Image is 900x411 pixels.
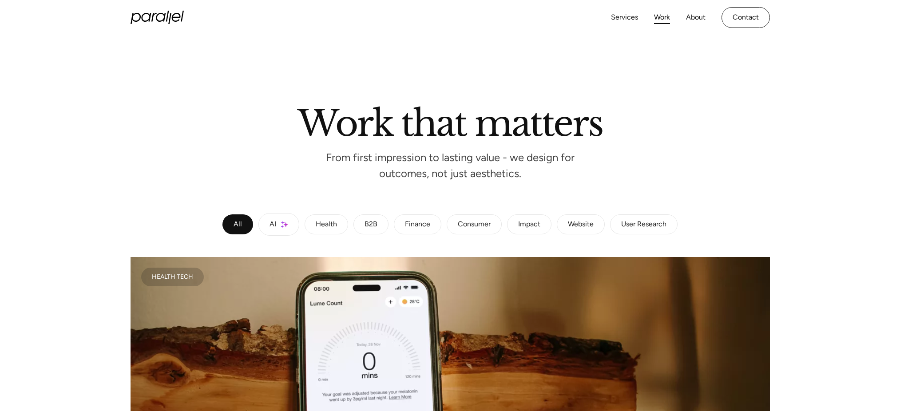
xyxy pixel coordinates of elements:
[568,222,594,227] div: Website
[686,11,706,24] a: About
[611,11,638,24] a: Services
[365,222,377,227] div: B2B
[405,222,430,227] div: Finance
[458,222,491,227] div: Consumer
[270,222,276,227] div: AI
[316,222,337,227] div: Health
[722,7,770,28] a: Contact
[197,106,703,136] h2: Work that matters
[152,275,193,279] div: Health Tech
[621,222,666,227] div: User Research
[317,154,583,178] p: From first impression to lasting value - we design for outcomes, not just aesthetics.
[131,11,184,24] a: home
[234,222,242,227] div: All
[518,222,540,227] div: Impact
[654,11,670,24] a: Work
